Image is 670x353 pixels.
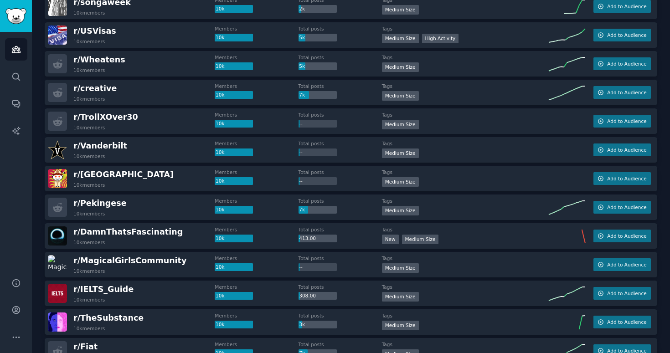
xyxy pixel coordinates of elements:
[215,26,298,32] dt: Members
[215,120,253,128] div: 10k
[299,62,337,71] div: 5k
[382,148,419,158] div: Medium Size
[382,112,549,118] dt: Tags
[593,86,651,99] button: Add to Audience
[593,258,651,271] button: Add to Audience
[299,26,382,32] dt: Total posts
[382,198,549,204] dt: Tags
[593,172,651,185] button: Add to Audience
[607,118,646,124] span: Add to Audience
[73,239,105,246] div: 10k members
[215,255,298,261] dt: Members
[299,255,382,261] dt: Total posts
[215,148,253,157] div: 10k
[607,261,646,268] span: Add to Audience
[382,235,399,244] div: New
[382,341,549,348] dt: Tags
[382,83,549,89] dt: Tags
[382,54,549,61] dt: Tags
[607,290,646,297] span: Add to Audience
[299,198,382,204] dt: Total posts
[73,55,125,64] span: r/ Wheatens
[299,292,337,300] div: 308.00
[215,169,298,175] dt: Members
[299,206,337,214] div: 7k
[215,206,253,214] div: 10k
[48,284,67,303] img: IELTS_Guide
[73,210,105,217] div: 10k members
[593,115,651,128] button: Add to Audience
[73,113,138,122] span: r/ TrollXOver30
[382,91,419,101] div: Medium Size
[382,263,419,273] div: Medium Size
[73,256,186,265] span: r/ MagicalGirlsCommunity
[215,112,298,118] dt: Members
[73,285,134,294] span: r/ IELTS_Guide
[73,170,174,179] span: r/ [GEOGRAPHIC_DATA]
[215,226,298,233] dt: Members
[73,325,105,332] div: 10k members
[299,54,382,61] dt: Total posts
[215,235,253,243] div: 10k
[215,341,298,348] dt: Members
[382,321,419,330] div: Medium Size
[382,26,549,32] dt: Tags
[382,169,549,175] dt: Tags
[215,198,298,204] dt: Members
[299,91,337,99] div: 7k
[382,177,419,187] div: Medium Size
[607,204,646,210] span: Add to Audience
[382,120,419,129] div: Medium Size
[299,5,337,13] div: 2k
[73,38,105,45] div: 10k members
[299,284,382,290] dt: Total posts
[382,140,549,147] dt: Tags
[299,83,382,89] dt: Total posts
[215,263,253,271] div: 10k
[73,10,105,16] div: 10k members
[593,230,651,242] button: Add to Audience
[48,26,67,45] img: USVisas
[215,321,253,329] div: 10k
[73,26,116,36] span: r/ USVisas
[607,175,646,182] span: Add to Audience
[215,177,253,185] div: 10k
[215,292,253,300] div: 10k
[215,62,253,71] div: 10k
[593,316,651,328] button: Add to Audience
[215,5,253,13] div: 10k
[382,5,419,15] div: Medium Size
[299,235,337,243] div: 413.00
[299,34,337,42] div: 5k
[73,313,144,322] span: r/ TheSubstance
[382,62,419,72] div: Medium Size
[382,312,549,319] dt: Tags
[593,57,651,70] button: Add to Audience
[593,287,651,300] button: Add to Audience
[382,292,419,302] div: Medium Size
[215,91,253,99] div: 10k
[215,34,253,42] div: 10k
[73,342,98,351] span: r/ Fiat
[299,169,382,175] dt: Total posts
[48,255,67,274] img: MagicalGirlsCommunity
[607,61,646,67] span: Add to Audience
[382,34,419,43] div: Medium Size
[593,143,651,156] button: Add to Audience
[607,147,646,153] span: Add to Audience
[299,321,337,329] div: 3k
[5,8,26,24] img: GummySearch logo
[73,141,127,150] span: r/ Vanderbilt
[73,268,105,274] div: 10k members
[215,83,298,89] dt: Members
[382,255,549,261] dt: Tags
[48,226,67,246] img: DamnThatsFascinating
[593,201,651,214] button: Add to Audience
[73,297,105,303] div: 10k members
[73,199,127,208] span: r/ Pekingese
[402,235,439,244] div: Medium Size
[382,226,549,233] dt: Tags
[215,54,298,61] dt: Members
[73,96,105,102] div: 10k members
[607,3,646,10] span: Add to Audience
